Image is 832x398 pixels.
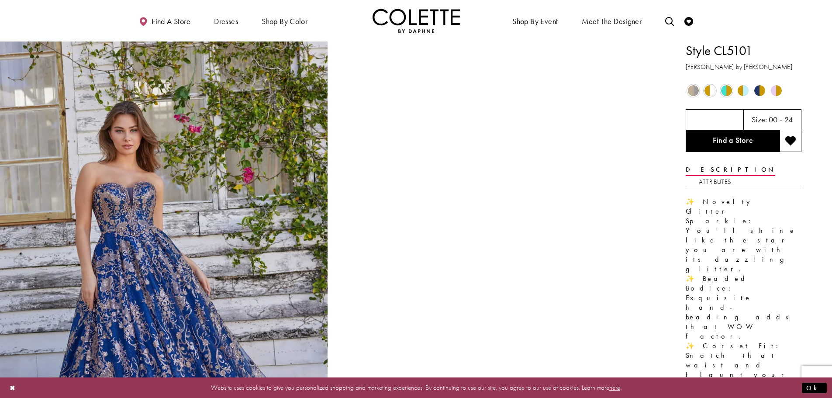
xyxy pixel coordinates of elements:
[686,42,801,60] h1: Style CL5101
[686,62,801,72] h3: [PERSON_NAME] by [PERSON_NAME]
[686,83,701,98] div: Gold/Pewter
[152,17,190,26] span: Find a store
[373,9,460,33] a: Visit Home Page
[752,114,767,125] span: Size:
[769,115,793,124] h5: 00 - 24
[609,383,620,392] a: here
[580,9,644,33] a: Meet the designer
[802,382,827,393] button: Submit Dialog
[137,9,193,33] a: Find a store
[686,163,775,176] a: Description
[373,9,460,33] img: Colette by Daphne
[212,9,240,33] span: Dresses
[63,382,769,394] p: Website uses cookies to give you personalized shopping and marketing experiences. By continuing t...
[663,9,676,33] a: Toggle search
[5,380,20,395] button: Close Dialog
[699,176,731,188] a: Attributes
[259,9,310,33] span: Shop by color
[682,9,695,33] a: Check Wishlist
[686,83,801,99] div: Product color controls state depends on size chosen
[262,17,307,26] span: Shop by color
[582,17,642,26] span: Meet the designer
[702,83,718,98] div: Gold/White
[719,83,734,98] div: Turquoise/Gold
[510,9,560,33] span: Shop By Event
[214,17,238,26] span: Dresses
[752,83,767,98] div: Navy/Gold
[780,130,801,152] button: Add to wishlist
[332,42,659,205] video: Style CL5101 Colette by Daphne #1 autoplay loop mute video
[512,17,558,26] span: Shop By Event
[735,83,751,98] div: Light Blue/Gold
[769,83,784,98] div: Lilac/Gold
[686,130,780,152] a: Find a Store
